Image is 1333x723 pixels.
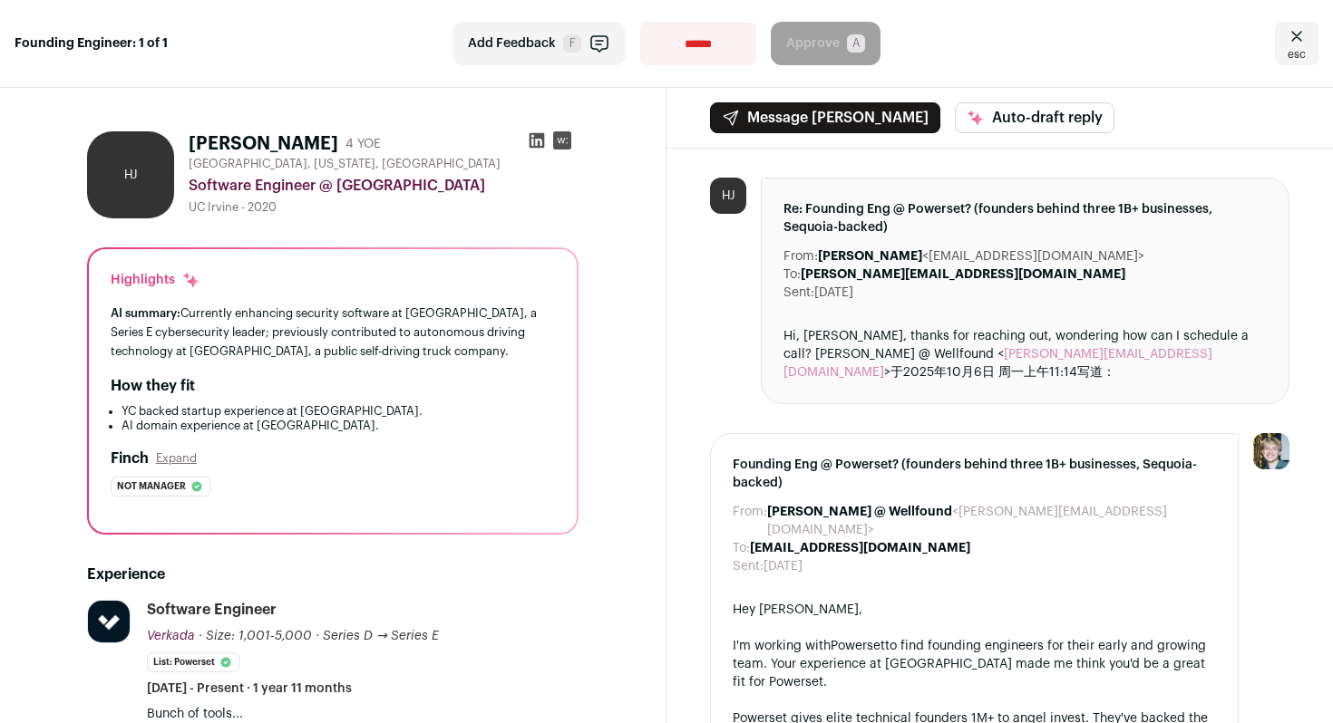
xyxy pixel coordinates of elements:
b: [PERSON_NAME] [818,250,922,263]
div: HJ [710,178,746,214]
dt: Sent: [783,284,814,302]
span: Founding Eng @ Powerset? (founders behind three 1B+ businesses, Sequoia-backed) [733,456,1216,492]
div: Software Engineer [147,600,277,620]
h1: [PERSON_NAME] [189,131,338,157]
img: 6494470-medium_jpg [1253,433,1289,469]
div: UC Irvine - 2020 [189,200,579,215]
span: esc [1288,47,1306,62]
span: · Size: 1,001-5,000 [199,630,312,642]
div: Highlights [111,271,200,289]
div: Software Engineer @ [GEOGRAPHIC_DATA] [189,175,579,197]
li: List: Powerset [147,652,239,672]
div: HJ [87,131,174,218]
span: Re: Founding Eng @ Powerset? (founders behind three 1B+ businesses, Sequoia-backed) [783,200,1267,236]
span: [DATE] - Present · 1 year 11 months [147,680,352,698]
span: AI summary: [111,307,180,319]
a: Powerset [831,640,885,652]
b: [PERSON_NAME][EMAIL_ADDRESS][DOMAIN_NAME] [801,268,1125,281]
span: [GEOGRAPHIC_DATA], [US_STATE], [GEOGRAPHIC_DATA] [189,157,501,171]
span: Hey [PERSON_NAME], [733,603,862,616]
li: YC backed startup experience at [GEOGRAPHIC_DATA]. [122,404,555,419]
dt: To: [733,539,750,557]
button: Message [PERSON_NAME] [710,102,940,133]
button: Auto-draft reply [955,102,1114,133]
h2: Experience [87,564,579,585]
span: F [563,34,581,53]
div: I'm working with to find founding engineers for their early and growing team. Your experience at ... [733,637,1216,691]
dd: [DATE] [814,284,853,302]
span: Add Feedback [468,34,556,53]
h2: Finch [111,448,149,469]
dt: Sent: [733,557,764,575]
div: 4 YOE [345,135,381,153]
b: [EMAIL_ADDRESS][DOMAIN_NAME] [750,542,970,554]
div: Hi, [PERSON_NAME], thanks for reaching out, wondering how can I schedule a call? [PERSON_NAME] @ ... [783,327,1267,381]
dd: [DATE] [764,557,803,575]
a: Close [1275,22,1318,65]
button: Add Feedback F [452,22,626,65]
dt: From: [783,247,818,265]
dd: <[PERSON_NAME][EMAIL_ADDRESS][DOMAIN_NAME]> [767,503,1216,539]
strong: Founding Engineer: 1 of 1 [15,34,168,53]
dd: <[EMAIL_ADDRESS][DOMAIN_NAME]> [818,247,1144,265]
dt: To: [783,265,801,284]
span: Not manager [117,477,186,496]
img: c4eb84660e6b8cb6c44c9834f0c80a304f867b398442e81ee31fb41b747d40b8.jpg [88,601,130,642]
b: [PERSON_NAME] @ Wellfound [767,506,952,518]
li: AI domain experience at [GEOGRAPHIC_DATA]. [122,419,555,433]
span: · [316,627,319,645]
h2: How they fit [111,375,195,397]
span: Verkada [147,630,195,642]
button: Expand [156,451,197,466]
span: Series D → Series E [323,630,439,642]
dt: From: [733,503,767,539]
div: Currently enhancing security software at [GEOGRAPHIC_DATA], a Series E cybersecurity leader; prev... [111,304,555,361]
